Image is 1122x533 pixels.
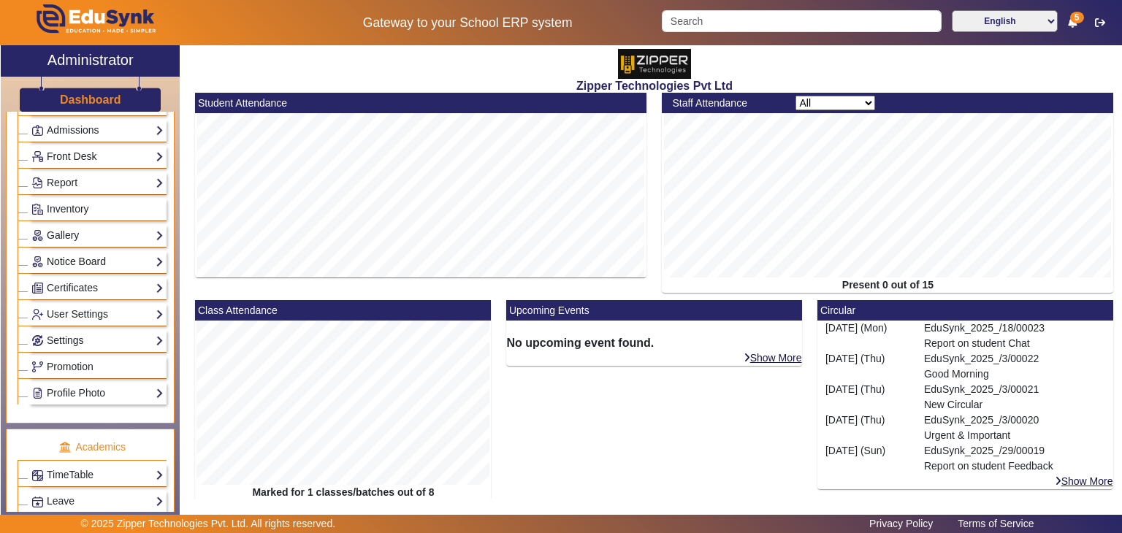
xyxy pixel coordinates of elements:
[817,321,916,351] div: [DATE] (Mon)
[47,203,89,215] span: Inventory
[506,336,802,350] h6: No upcoming event found.
[1054,475,1114,488] a: Show More
[32,361,43,372] img: Branchoperations.png
[950,514,1041,533] a: Terms of Service
[916,321,1113,351] div: EduSynk_2025_/18/00023
[916,443,1113,474] div: EduSynk_2025_/29/00019
[32,204,43,215] img: Inventory.png
[58,441,72,454] img: academic.png
[195,300,491,321] mat-card-header: Class Attendance
[916,382,1113,413] div: EduSynk_2025_/3/00021
[817,413,916,443] div: [DATE] (Thu)
[924,397,1106,413] p: New Circular
[1070,12,1084,23] span: 5
[924,336,1106,351] p: Report on student Chat
[618,49,691,79] img: 36227e3f-cbf6-4043-b8fc-b5c5f2957d0a
[924,367,1106,382] p: Good Morning
[81,516,336,532] p: © 2025 Zipper Technologies Pvt. Ltd. All rights reserved.
[817,300,1113,321] mat-card-header: Circular
[59,92,122,107] a: Dashboard
[743,351,803,364] a: Show More
[60,93,121,107] h3: Dashboard
[47,51,134,69] h2: Administrator
[31,201,164,218] a: Inventory
[817,443,916,474] div: [DATE] (Sun)
[924,459,1106,474] p: Report on student Feedback
[817,382,916,413] div: [DATE] (Thu)
[188,79,1121,93] h2: Zipper Technologies Pvt Ltd
[195,485,491,500] div: Marked for 1 classes/batches out of 8
[665,96,788,111] div: Staff Attendance
[817,351,916,382] div: [DATE] (Thu)
[924,428,1106,443] p: Urgent & Important
[506,300,802,321] mat-card-header: Upcoming Events
[862,514,940,533] a: Privacy Policy
[195,93,646,113] mat-card-header: Student Attendance
[47,361,93,372] span: Promotion
[662,277,1113,293] div: Present 0 out of 15
[916,413,1113,443] div: EduSynk_2025_/3/00020
[662,10,941,32] input: Search
[916,351,1113,382] div: EduSynk_2025_/3/00022
[1,45,180,77] a: Administrator
[31,358,164,375] a: Promotion
[18,440,167,455] p: Academics
[289,15,646,31] h5: Gateway to your School ERP system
